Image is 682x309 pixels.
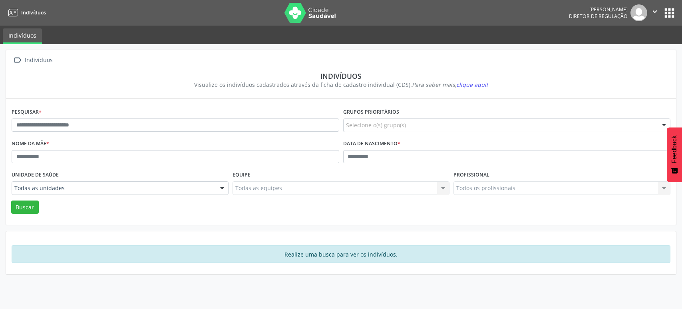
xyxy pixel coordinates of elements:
span: clique aqui! [456,81,488,88]
label: Nome da mãe [12,138,49,150]
button: Buscar [11,201,39,214]
span: Selecione o(s) grupo(s) [346,121,406,129]
label: Unidade de saúde [12,169,59,181]
div: Indivíduos [23,54,54,66]
div: Indivíduos [17,72,665,80]
label: Equipe [233,169,251,181]
span: Indivíduos [21,9,46,16]
label: Data de nascimento [343,138,400,150]
button: Feedback - Mostrar pesquisa [667,127,682,182]
label: Grupos prioritários [343,106,399,118]
i:  [12,54,23,66]
span: Feedback [671,135,678,163]
div: [PERSON_NAME] [569,6,628,13]
i:  [650,7,659,16]
a:  Indivíduos [12,54,54,66]
div: Visualize os indivíduos cadastrados através da ficha de cadastro individual (CDS). [17,80,665,89]
a: Indivíduos [3,28,42,44]
div: Realize uma busca para ver os indivíduos. [12,245,670,263]
label: Profissional [453,169,489,181]
span: Todas as unidades [14,184,212,192]
label: Pesquisar [12,106,42,118]
i: Para saber mais, [412,81,488,88]
button: apps [662,6,676,20]
span: Diretor de regulação [569,13,628,20]
img: img [630,4,647,21]
a: Indivíduos [6,6,46,19]
button:  [647,4,662,21]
